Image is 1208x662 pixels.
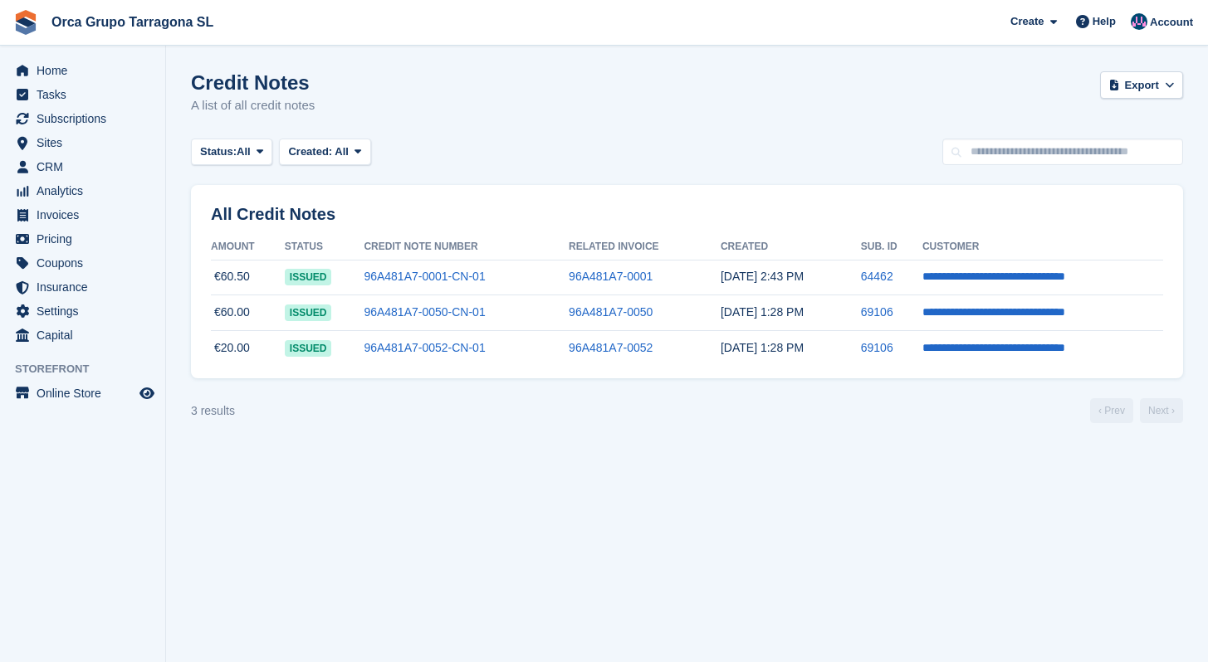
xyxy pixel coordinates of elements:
th: Status [285,234,364,260]
th: Sub. ID [861,234,922,260]
span: Analytics [37,179,136,202]
span: Capital [37,324,136,347]
a: menu [8,299,157,323]
a: 96A481A7-0052-CN-01 [364,341,485,354]
span: Tasks [37,83,136,106]
a: menu [8,155,157,178]
span: issued [285,340,332,357]
nav: Page [1087,398,1186,423]
td: €60.00 [211,295,285,331]
a: menu [8,382,157,405]
td: €20.00 [211,330,285,365]
a: 96A481A7-0050-CN-01 [364,305,485,319]
span: Sites [37,131,136,154]
span: Storefront [15,361,165,377]
a: Previous [1090,398,1133,423]
h2: All Credit Notes [211,205,1163,224]
th: Related Invoice [569,234,721,260]
span: Create [1010,13,1044,30]
time: 2025-01-20 12:28:46 UTC [721,305,804,319]
span: issued [285,304,332,321]
span: issued [285,269,332,285]
img: ADMIN MANAGMENT [1131,13,1147,30]
th: Amount [211,234,285,260]
th: Customer [922,234,1163,260]
a: menu [8,251,157,275]
a: menu [8,203,157,226]
th: Created [721,234,861,260]
span: Online Store [37,382,136,405]
span: Export [1125,77,1159,94]
a: 69106 [861,305,893,319]
a: menu [8,131,157,154]
time: 2025-01-28 13:43:10 UTC [721,270,804,283]
a: menu [8,324,157,347]
button: Status: All [191,139,272,166]
img: stora-icon-8386f47178a22dfd0bd8f6a31ec36ba5ce8667c1dd55bd0f319d3a0aa187defe.svg [13,10,38,35]
button: Created: All [279,139,370,166]
span: Pricing [37,227,136,251]
span: All [237,144,251,160]
td: €60.50 [211,260,285,295]
a: Next [1140,398,1183,423]
time: 2025-01-20 12:28:32 UTC [721,341,804,354]
span: Account [1150,14,1193,31]
a: menu [8,275,157,299]
span: CRM [37,155,136,178]
a: 69106 [861,341,893,354]
span: Status: [200,144,237,160]
a: 96A481A7-0052 [569,341,653,354]
a: 96A481A7-0001-CN-01 [364,270,485,283]
a: 96A481A7-0050 [569,305,653,319]
a: menu [8,227,157,251]
span: Settings [37,299,136,323]
a: Preview store [137,383,157,403]
a: 96A481A7-0001 [569,270,653,283]
a: menu [8,59,157,82]
span: Invoices [37,203,136,226]
h1: Credit Notes [191,71,315,94]
a: 64462 [861,270,893,283]
span: All [335,145,349,158]
th: Credit Note Number [364,234,569,260]
span: Home [37,59,136,82]
button: Export [1100,71,1183,99]
a: menu [8,179,157,202]
a: Orca Grupo Tarragona SL [45,8,220,36]
span: Help [1093,13,1116,30]
span: Created: [288,145,332,158]
span: Subscriptions [37,107,136,130]
span: Coupons [37,251,136,275]
p: A list of all credit notes [191,96,315,115]
span: Insurance [37,275,136,299]
a: menu [8,107,157,130]
div: 3 results [191,402,235,420]
a: menu [8,83,157,106]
